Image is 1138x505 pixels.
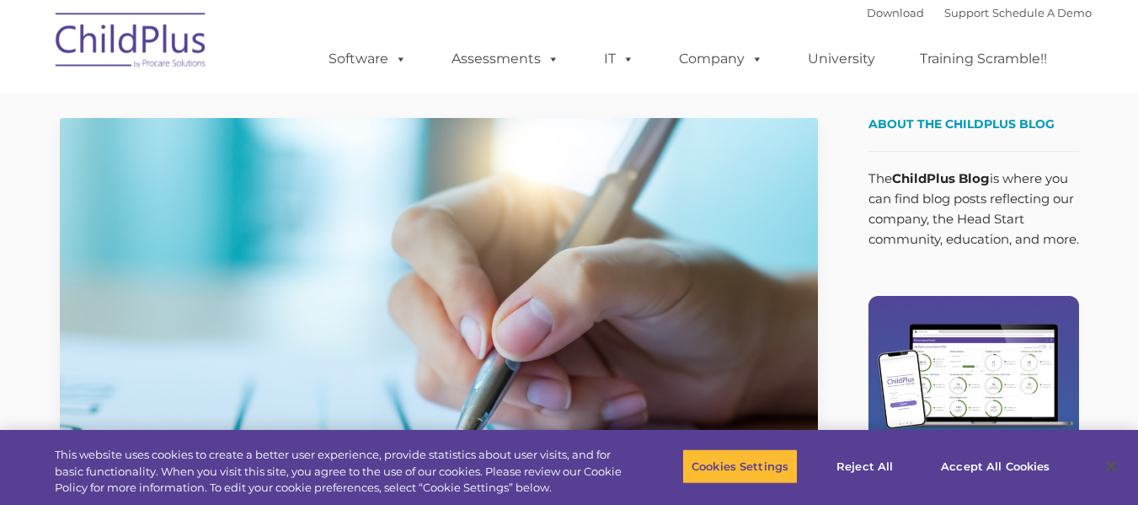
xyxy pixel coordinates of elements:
button: Cookies Settings [682,449,798,484]
button: Accept All Cookies [932,449,1059,484]
a: Download [867,6,924,19]
button: Close [1093,448,1130,485]
a: Training Scramble!! [903,42,1064,76]
a: Assessments [435,42,576,76]
a: IT [587,42,651,76]
a: Software [312,42,424,76]
a: Schedule A Demo [992,6,1092,19]
p: The is where you can find blog posts reflecting our company, the Head Start community, education,... [868,169,1079,250]
strong: ChildPlus Blog [892,170,990,186]
img: ChildPlus by Procare Solutions [47,1,216,85]
a: Company [662,42,780,76]
a: Support [944,6,989,19]
a: University [791,42,892,76]
div: This website uses cookies to create a better user experience, provide statistics about user visit... [55,447,626,497]
button: Reject All [812,449,917,484]
font: | [867,6,1092,19]
span: About the ChildPlus Blog [868,116,1055,132]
